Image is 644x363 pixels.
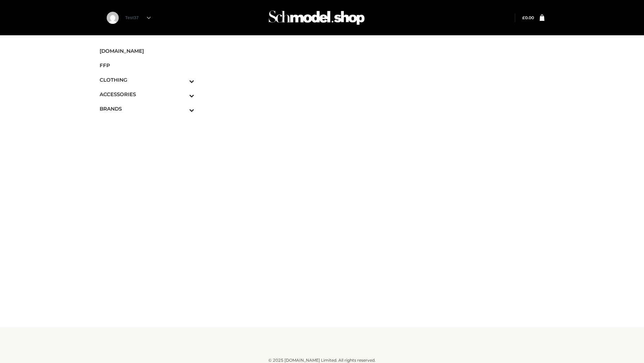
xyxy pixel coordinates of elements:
a: [DOMAIN_NAME] [100,44,194,58]
a: ACCESSORIESToggle Submenu [100,87,194,102]
a: Test37 [125,15,151,20]
span: ACCESSORIES [100,90,194,98]
span: FFP [100,62,194,69]
a: FFP [100,58,194,73]
span: £ [522,15,525,20]
a: BRANDSToggle Submenu [100,102,194,116]
a: CLOTHINGToggle Submenu [100,73,194,87]
bdi: 0.00 [522,15,534,20]
img: Schmodel Admin 964 [266,4,367,31]
button: Toggle Submenu [171,73,194,87]
span: BRANDS [100,105,194,113]
span: [DOMAIN_NAME] [100,47,194,55]
a: £0.00 [522,15,534,20]
button: Toggle Submenu [171,102,194,116]
span: CLOTHING [100,76,194,84]
button: Toggle Submenu [171,87,194,102]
